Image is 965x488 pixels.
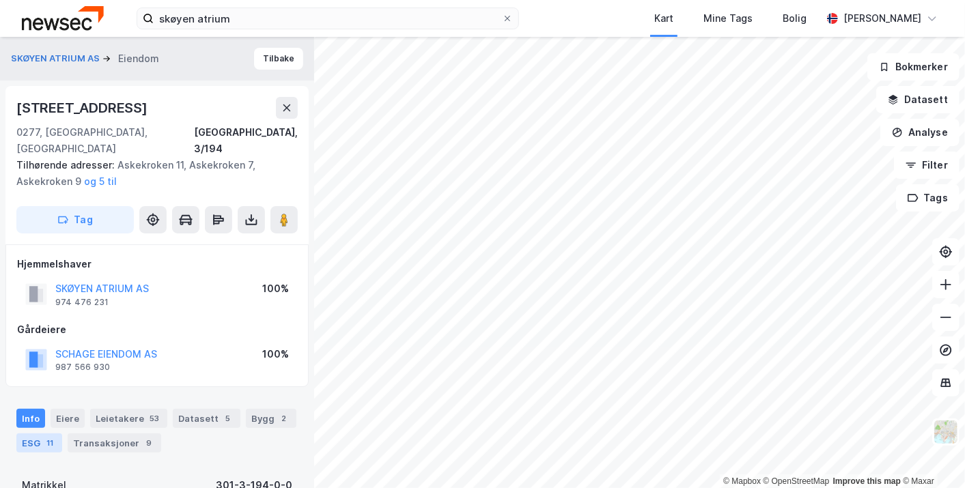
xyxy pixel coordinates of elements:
[55,362,110,373] div: 987 566 930
[16,157,287,190] div: Askekroken 11, Askekroken 7, Askekroken 9
[880,119,960,146] button: Analyse
[894,152,960,179] button: Filter
[277,412,291,425] div: 2
[11,52,102,66] button: SKØYEN ATRIUM AS
[897,422,965,488] iframe: Chat Widget
[154,8,502,29] input: Søk på adresse, matrikkel, gårdeiere, leietakere eller personer
[16,124,194,157] div: 0277, [GEOGRAPHIC_DATA], [GEOGRAPHIC_DATA]
[16,206,134,233] button: Tag
[173,409,240,428] div: Datasett
[68,433,161,453] div: Transaksjoner
[867,53,960,81] button: Bokmerker
[17,321,297,338] div: Gårdeiere
[43,436,57,450] div: 11
[723,476,761,486] a: Mapbox
[118,51,159,67] div: Eiendom
[783,10,807,27] div: Bolig
[833,476,901,486] a: Improve this map
[262,346,289,362] div: 100%
[142,436,156,450] div: 9
[897,422,965,488] div: Kontrollprogram for chat
[654,10,673,27] div: Kart
[194,124,298,157] div: [GEOGRAPHIC_DATA], 3/194
[221,412,235,425] div: 5
[703,10,753,27] div: Mine Tags
[16,97,150,119] div: [STREET_ADDRESS]
[876,86,960,113] button: Datasett
[51,409,85,428] div: Eiere
[16,159,117,171] span: Tilhørende adresser:
[90,409,167,428] div: Leietakere
[22,6,104,30] img: newsec-logo.f6e21ccffca1b3a03d2d.png
[843,10,921,27] div: [PERSON_NAME]
[262,281,289,297] div: 100%
[147,412,162,425] div: 53
[55,297,109,308] div: 974 476 231
[16,433,62,453] div: ESG
[16,409,45,428] div: Info
[896,184,960,212] button: Tags
[17,256,297,272] div: Hjemmelshaver
[933,419,959,445] img: Z
[764,476,830,486] a: OpenStreetMap
[254,48,303,70] button: Tilbake
[246,409,296,428] div: Bygg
